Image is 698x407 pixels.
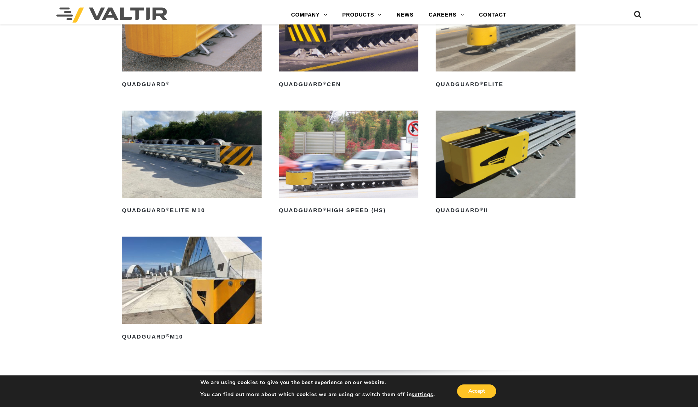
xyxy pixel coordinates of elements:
[279,78,418,90] h2: QuadGuard CEN
[166,81,170,85] sup: ®
[335,8,389,23] a: PRODUCTS
[279,111,418,217] a: QuadGuard®High Speed (HS)
[200,379,435,386] p: We are using cookies to give you the best experience on our website.
[421,8,471,23] a: CAREERS
[412,391,433,398] button: settings
[389,8,421,23] a: NEWS
[436,205,575,217] h2: QuadGuard II
[323,207,327,211] sup: ®
[323,81,327,85] sup: ®
[122,205,261,217] h2: QuadGuard Elite M10
[457,384,496,398] button: Accept
[284,8,335,23] a: COMPANY
[122,78,261,90] h2: QuadGuard
[279,205,418,217] h2: QuadGuard High Speed (HS)
[200,391,435,398] p: You can find out more about which cookies we are using or switch them off in .
[480,207,483,211] sup: ®
[122,111,261,217] a: QuadGuard®Elite M10
[56,8,167,23] img: Valtir
[166,207,170,211] sup: ®
[471,8,514,23] a: CONTACT
[166,333,170,338] sup: ®
[436,111,575,217] a: QuadGuard®II
[122,331,261,343] h2: QuadGuard M10
[436,78,575,90] h2: QuadGuard Elite
[480,81,483,85] sup: ®
[122,237,261,343] a: QuadGuard®M10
